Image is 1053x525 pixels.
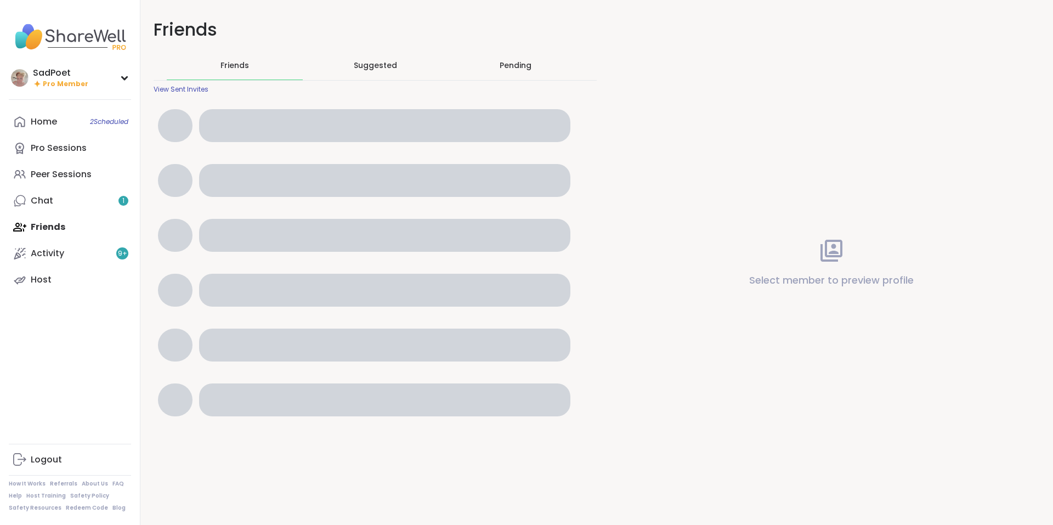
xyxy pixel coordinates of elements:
[31,195,53,207] div: Chat
[154,85,208,94] div: View Sent Invites
[9,480,46,488] a: How It Works
[70,492,109,500] a: Safety Policy
[154,18,597,42] h1: Friends
[9,18,131,56] img: ShareWell Nav Logo
[9,188,131,214] a: Chat1
[31,142,87,154] div: Pro Sessions
[749,273,914,288] p: Select member to preview profile
[214,14,222,22] iframe: Spotlight
[500,60,531,71] div: Pending
[9,447,131,473] a: Logout
[118,249,127,258] span: 9 +
[9,492,22,500] a: Help
[82,480,108,488] a: About Us
[112,504,126,512] a: Blog
[354,60,397,71] span: Suggested
[31,454,62,466] div: Logout
[9,135,131,161] a: Pro Sessions
[90,117,128,126] span: 2 Scheduled
[9,267,131,293] a: Host
[11,69,29,87] img: SadPoet
[50,480,77,488] a: Referrals
[9,240,131,267] a: Activity9+
[31,168,92,180] div: Peer Sessions
[26,492,66,500] a: Host Training
[31,274,52,286] div: Host
[122,196,124,206] span: 1
[66,504,108,512] a: Redeem Code
[9,109,131,135] a: Home2Scheduled
[9,161,131,188] a: Peer Sessions
[220,60,249,71] span: Friends
[31,116,57,128] div: Home
[33,67,88,79] div: SadPoet
[31,247,64,259] div: Activity
[9,504,61,512] a: Safety Resources
[112,480,124,488] a: FAQ
[43,80,88,89] span: Pro Member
